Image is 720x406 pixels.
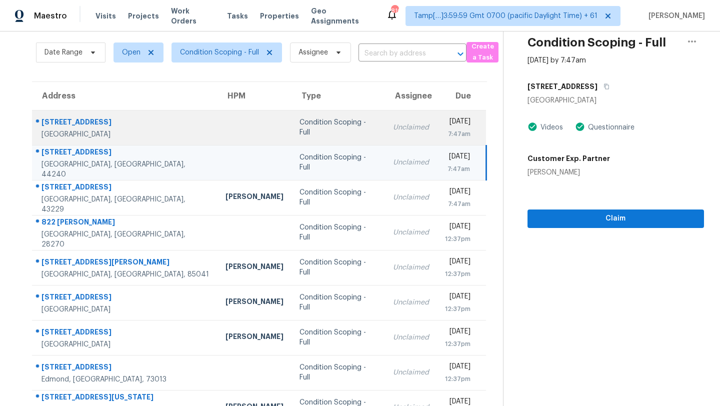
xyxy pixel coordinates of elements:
[644,11,705,21] span: [PERSON_NAME]
[299,187,377,207] div: Condition Scoping - Full
[41,129,209,139] div: [GEOGRAPHIC_DATA]
[445,269,470,279] div: 12:37pm
[445,374,470,384] div: 12:37pm
[299,327,377,347] div: Condition Scoping - Full
[122,47,140,57] span: Open
[466,42,498,62] button: Create a Task
[393,192,429,202] div: Unclaimed
[36,21,69,31] h2: Tasks
[391,6,398,16] div: 810
[445,361,470,374] div: [DATE]
[585,122,634,132] div: Questionnaire
[393,262,429,272] div: Unclaimed
[437,82,486,110] th: Due
[180,47,259,57] span: Condition Scoping - Full
[128,11,159,21] span: Projects
[445,256,470,269] div: [DATE]
[453,47,467,61] button: Open
[527,209,704,228] button: Claim
[225,331,283,344] div: [PERSON_NAME]
[171,6,215,26] span: Work Orders
[44,47,82,57] span: Date Range
[32,82,217,110] th: Address
[445,151,470,164] div: [DATE]
[41,182,209,194] div: [STREET_ADDRESS]
[41,257,209,269] div: [STREET_ADDRESS][PERSON_NAME]
[445,116,470,129] div: [DATE]
[393,122,429,132] div: Unclaimed
[217,82,291,110] th: HPM
[34,11,67,21] span: Maestro
[41,292,209,304] div: [STREET_ADDRESS]
[393,157,429,167] div: Unclaimed
[445,164,470,174] div: 7:47am
[445,221,470,234] div: [DATE]
[41,194,209,214] div: [GEOGRAPHIC_DATA], [GEOGRAPHIC_DATA], 43229
[225,191,283,204] div: [PERSON_NAME]
[41,339,209,349] div: [GEOGRAPHIC_DATA]
[537,122,563,132] div: Videos
[445,339,470,349] div: 12:37pm
[41,327,209,339] div: [STREET_ADDRESS]
[291,82,385,110] th: Type
[527,153,610,163] h5: Customer Exp. Partner
[41,229,209,249] div: [GEOGRAPHIC_DATA], [GEOGRAPHIC_DATA], 28270
[299,362,377,382] div: Condition Scoping - Full
[597,77,611,95] button: Copy Address
[311,6,374,26] span: Geo Assignments
[41,159,209,179] div: [GEOGRAPHIC_DATA], [GEOGRAPHIC_DATA], 44240
[414,11,597,21] span: Tamp[…]3:59:59 Gmt 0700 (pacific Daylight Time) + 61
[445,326,470,339] div: [DATE]
[41,217,209,229] div: 822 [PERSON_NAME]
[299,222,377,242] div: Condition Scoping - Full
[41,362,209,374] div: [STREET_ADDRESS]
[358,46,438,61] input: Search by address
[445,291,470,304] div: [DATE]
[299,292,377,312] div: Condition Scoping - Full
[260,11,299,21] span: Properties
[41,117,209,129] div: [STREET_ADDRESS]
[41,147,209,159] div: [STREET_ADDRESS]
[299,152,377,172] div: Condition Scoping - Full
[527,121,537,132] img: Artifact Present Icon
[298,47,328,57] span: Assignee
[95,11,116,21] span: Visits
[299,257,377,277] div: Condition Scoping - Full
[393,332,429,342] div: Unclaimed
[225,261,283,274] div: [PERSON_NAME]
[575,121,585,132] img: Artifact Present Icon
[227,12,248,19] span: Tasks
[385,82,437,110] th: Assignee
[41,269,209,279] div: [GEOGRAPHIC_DATA], [GEOGRAPHIC_DATA], 85041
[393,297,429,307] div: Unclaimed
[299,117,377,137] div: Condition Scoping - Full
[41,392,209,404] div: [STREET_ADDRESS][US_STATE]
[393,367,429,377] div: Unclaimed
[445,234,470,244] div: 12:37pm
[41,304,209,314] div: [GEOGRAPHIC_DATA]
[393,227,429,237] div: Unclaimed
[527,81,597,91] h5: [STREET_ADDRESS]
[225,296,283,309] div: [PERSON_NAME]
[445,199,470,209] div: 7:47am
[535,212,696,225] span: Claim
[527,37,666,47] h2: Condition Scoping - Full
[445,304,470,314] div: 12:37pm
[471,41,493,64] span: Create a Task
[445,129,470,139] div: 7:47am
[527,167,610,177] div: [PERSON_NAME]
[41,374,209,384] div: Edmond, [GEOGRAPHIC_DATA], 73013
[527,95,704,105] div: [GEOGRAPHIC_DATA]
[445,186,470,199] div: [DATE]
[527,55,586,65] div: [DATE] by 7:47am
